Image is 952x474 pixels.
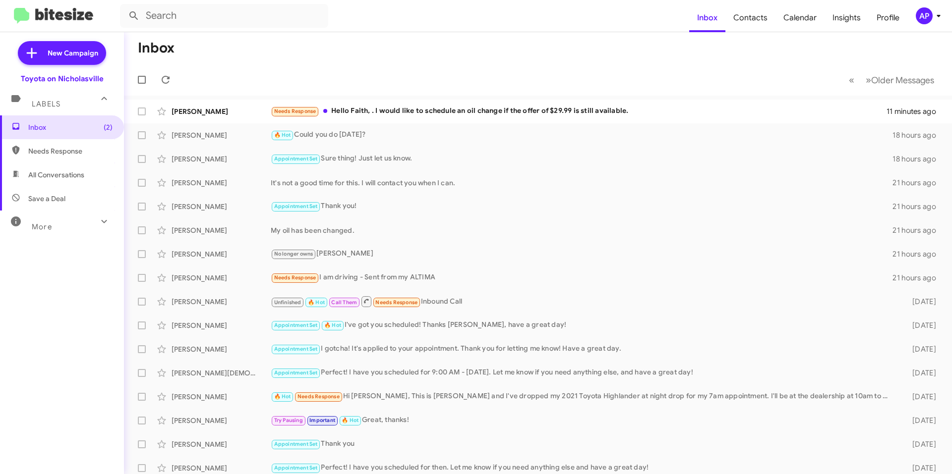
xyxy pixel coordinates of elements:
[271,105,887,117] div: Hello Faith, . I would like to schedule an oil change if the offer of $29.99 is still available.
[907,7,941,24] button: AP
[892,249,944,259] div: 21 hours ago
[32,100,60,108] span: Labels
[309,417,335,423] span: Important
[172,154,271,164] div: [PERSON_NAME]
[48,48,98,58] span: New Campaign
[375,299,417,306] span: Needs Response
[172,416,271,425] div: [PERSON_NAME]
[689,3,725,32] a: Inbox
[271,129,892,141] div: Could you do [DATE]?
[271,272,892,283] div: I am driving - Sent from my ALTIMA
[28,122,113,132] span: Inbox
[274,108,316,114] span: Needs Response
[271,201,892,212] div: Thank you!
[274,132,291,138] span: 🔥 Hot
[274,299,301,306] span: Unfinished
[274,274,316,281] span: Needs Response
[825,3,869,32] a: Insights
[896,344,944,354] div: [DATE]
[172,249,271,259] div: [PERSON_NAME]
[896,416,944,425] div: [DATE]
[271,343,896,355] div: I gotcha! It's applied to your appointment. Thank you for letting me know! Have a great day.
[32,222,52,231] span: More
[274,369,318,376] span: Appointment Set
[172,368,271,378] div: [PERSON_NAME][DEMOGRAPHIC_DATA]
[896,439,944,449] div: [DATE]
[172,225,271,235] div: [PERSON_NAME]
[892,273,944,283] div: 21 hours ago
[892,202,944,211] div: 21 hours ago
[892,225,944,235] div: 21 hours ago
[896,463,944,473] div: [DATE]
[869,3,907,32] a: Profile
[324,322,341,328] span: 🔥 Hot
[271,438,896,450] div: Thank you
[342,417,358,423] span: 🔥 Hot
[274,251,313,257] span: No longer owns
[172,130,271,140] div: [PERSON_NAME]
[896,320,944,330] div: [DATE]
[274,441,318,447] span: Appointment Set
[172,106,271,116] div: [PERSON_NAME]
[21,74,104,84] div: Toyota on Nicholasville
[172,273,271,283] div: [PERSON_NAME]
[172,320,271,330] div: [PERSON_NAME]
[104,122,113,132] span: (2)
[172,297,271,307] div: [PERSON_NAME]
[274,203,318,210] span: Appointment Set
[172,392,271,402] div: [PERSON_NAME]
[843,70,860,90] button: Previous
[271,367,896,378] div: Perfect! I have you scheduled for 9:00 AM - [DATE]. Let me know if you need anything else, and ha...
[843,70,940,90] nav: Page navigation example
[172,344,271,354] div: [PERSON_NAME]
[892,130,944,140] div: 18 hours ago
[172,178,271,188] div: [PERSON_NAME]
[271,462,896,474] div: Perfect! I have you scheduled for then. Let me know if you need anything else and have a great day!
[172,202,271,211] div: [PERSON_NAME]
[896,297,944,307] div: [DATE]
[18,41,106,65] a: New Campaign
[887,106,944,116] div: 11 minutes ago
[271,295,896,308] div: Inbound Call
[849,74,854,86] span: «
[308,299,325,306] span: 🔥 Hot
[866,74,871,86] span: »
[274,465,318,471] span: Appointment Set
[28,170,84,180] span: All Conversations
[271,178,892,188] div: It's not a good time for this. I will contact you when I can.
[28,146,113,156] span: Needs Response
[271,248,892,260] div: [PERSON_NAME]
[892,178,944,188] div: 21 hours ago
[331,299,357,306] span: Call Them
[274,346,318,352] span: Appointment Set
[138,40,175,56] h1: Inbox
[892,154,944,164] div: 18 hours ago
[725,3,775,32] a: Contacts
[271,153,892,164] div: Sure thing! Just let us know.
[274,322,318,328] span: Appointment Set
[297,393,340,400] span: Needs Response
[172,439,271,449] div: [PERSON_NAME]
[274,417,303,423] span: Try Pausing
[120,4,328,28] input: Search
[871,75,934,86] span: Older Messages
[896,368,944,378] div: [DATE]
[271,225,892,235] div: My oil has been changed.
[916,7,933,24] div: AP
[860,70,940,90] button: Next
[775,3,825,32] a: Calendar
[271,415,896,426] div: Great, thanks!
[172,463,271,473] div: [PERSON_NAME]
[896,392,944,402] div: [DATE]
[28,194,65,204] span: Save a Deal
[274,156,318,162] span: Appointment Set
[271,319,896,331] div: I've got you scheduled! Thanks [PERSON_NAME], have a great day!
[271,391,896,402] div: Hi [PERSON_NAME], This is [PERSON_NAME] and I've dropped my 2021 Toyota Highlander at night drop ...
[274,393,291,400] span: 🔥 Hot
